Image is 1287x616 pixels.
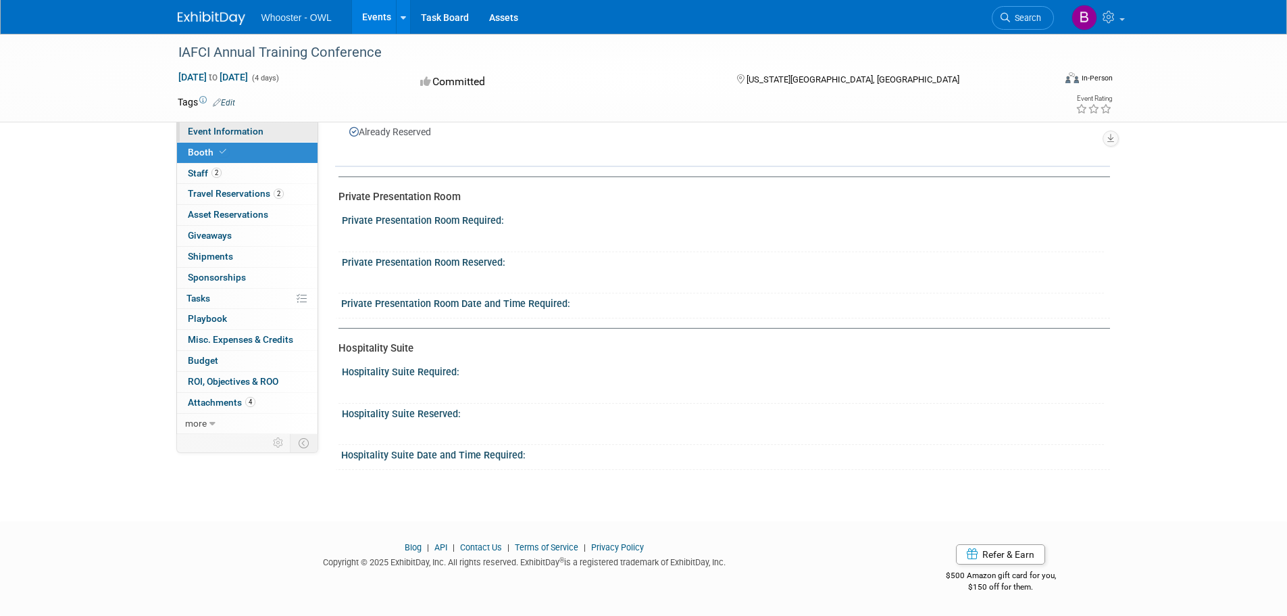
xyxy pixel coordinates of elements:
[177,268,318,288] a: Sponsorships
[188,251,233,262] span: Shipments
[188,313,227,324] span: Playbook
[188,397,255,408] span: Attachments
[460,542,502,552] a: Contact Us
[178,95,235,109] td: Tags
[178,71,249,83] span: [DATE] [DATE]
[177,393,318,413] a: Attachments4
[177,205,318,225] a: Asset Reservations
[177,309,318,329] a: Playbook
[177,414,318,434] a: more
[424,542,432,552] span: |
[747,74,959,85] span: [US_STATE][GEOGRAPHIC_DATA], [GEOGRAPHIC_DATA]
[956,544,1045,565] a: Refer & Earn
[186,293,210,304] span: Tasks
[341,293,1110,310] div: Private Presentation Room Date and Time Required:
[267,434,291,452] td: Personalize Event Tab Strip
[341,445,1110,462] div: Hospitality Suite Date and Time Required:
[1071,5,1097,30] img: Blake Stilwell
[188,209,268,220] span: Asset Reservations
[185,418,207,429] span: more
[349,118,1100,149] div: Already Reserved
[338,190,1100,204] div: Private Presentation Room
[342,362,1104,379] div: Hospitality Suite Required:
[1065,72,1079,83] img: Format-Inperson.png
[178,11,245,25] img: ExhibitDay
[974,70,1113,91] div: Event Format
[274,189,284,199] span: 2
[449,542,458,552] span: |
[177,289,318,309] a: Tasks
[177,122,318,142] a: Event Information
[188,355,218,366] span: Budget
[1076,95,1112,102] div: Event Rating
[188,168,222,179] span: Staff
[177,372,318,392] a: ROI, Objectives & ROO
[515,542,578,552] a: Terms of Service
[207,72,220,82] span: to
[434,542,447,552] a: API
[342,404,1104,421] div: Hospitality Suite Reserved:
[220,148,226,156] i: Booth reservation complete
[251,74,279,82] span: (4 days)
[177,330,318,350] a: Misc. Expenses & Credits
[188,126,263,137] span: Event Information
[188,334,293,345] span: Misc. Expenses & Credits
[178,553,872,569] div: Copyright © 2025 ExhibitDay, Inc. All rights reserved. ExhibitDay is a registered trademark of Ex...
[342,210,1104,227] div: Private Presentation Room Required:
[416,70,715,94] div: Committed
[1081,73,1113,83] div: In-Person
[245,397,255,407] span: 4
[177,143,318,163] a: Booth
[1010,13,1041,23] span: Search
[342,252,1104,269] div: Private Presentation Room Reserved:
[174,41,1034,65] div: IAFCI Annual Training Conference
[405,542,422,552] a: Blog
[504,542,513,552] span: |
[211,168,222,178] span: 2
[261,12,332,23] span: Whooster - OWL
[177,351,318,371] a: Budget
[580,542,589,552] span: |
[188,230,232,241] span: Giveaways
[188,272,246,283] span: Sponsorships
[188,376,278,387] span: ROI, Objectives & ROO
[177,226,318,246] a: Giveaways
[338,341,1100,356] div: Hospitality Suite
[188,147,229,158] span: Booth
[177,164,318,184] a: Staff2
[892,561,1110,592] div: $500 Amazon gift card for you,
[559,556,564,564] sup: ®
[213,98,235,108] a: Edit
[992,6,1054,30] a: Search
[591,542,644,552] a: Privacy Policy
[177,184,318,204] a: Travel Reservations2
[290,434,318,452] td: Toggle Event Tabs
[892,582,1110,593] div: $150 off for them.
[177,247,318,267] a: Shipments
[188,188,284,199] span: Travel Reservations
